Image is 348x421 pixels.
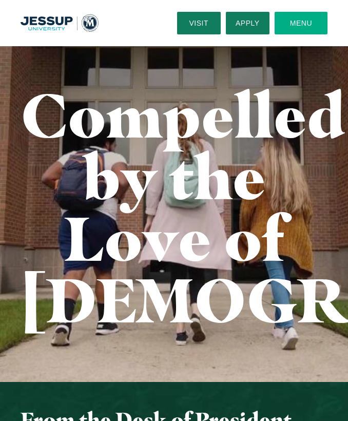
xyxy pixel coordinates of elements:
h1: Compelled by the Love of [DEMOGRAPHIC_DATA] [21,84,327,331]
button: Menu [275,12,327,34]
a: Home [21,14,99,32]
a: Apply [226,12,269,34]
a: Visit [177,12,221,34]
img: Multnomah University Logo [21,14,99,32]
